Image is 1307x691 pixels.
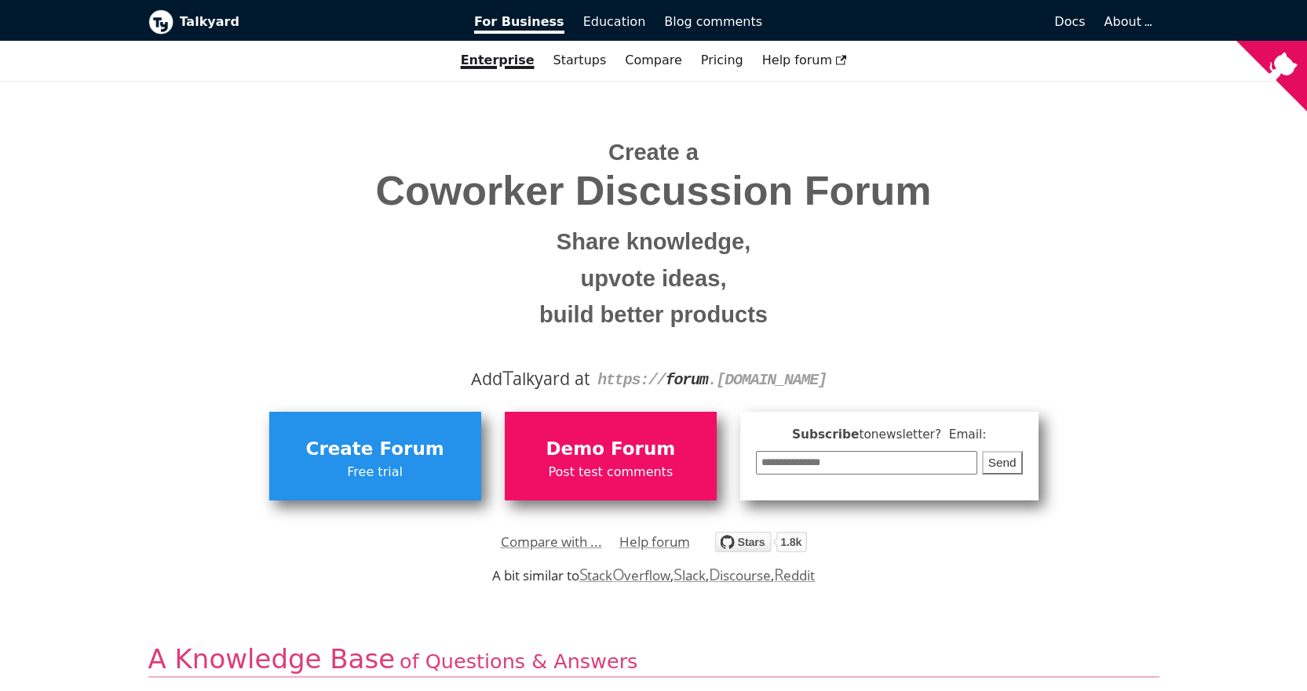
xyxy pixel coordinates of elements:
div: Add alkyard at [160,366,1148,392]
b: Talkyard [180,12,453,32]
span: Create Forum [277,435,473,464]
span: Blog comments [664,14,762,29]
span: R [774,563,784,585]
a: About [1104,14,1150,29]
strong: forum [666,371,708,389]
a: Help forum [619,530,690,554]
span: S [674,563,682,585]
span: For Business [474,14,564,34]
small: upvote ideas, [160,260,1148,297]
span: Free trial [277,462,473,482]
span: O [612,563,625,585]
a: Enterprise [451,47,544,74]
a: Demo ForumPost test comments [505,412,717,500]
img: talkyard.svg [715,532,807,552]
a: Discourse [709,566,771,584]
a: Reddit [774,566,815,584]
a: For Business [465,9,574,35]
a: Docs [772,9,1095,35]
a: Education [574,9,655,35]
span: Coworker Discussion Forum [160,169,1148,213]
code: https:// . [DOMAIN_NAME] [597,371,827,389]
a: Help forum [753,47,856,74]
a: Compare with ... [501,530,602,554]
small: Share knowledge, [160,224,1148,260]
h2: A Knowledge Base [148,642,1159,678]
span: to newsletter ? Email: [859,427,986,442]
span: of Questions & Answers [400,649,637,673]
button: Send [982,451,1023,475]
span: D [709,563,721,585]
a: Slack [674,566,705,584]
span: Education [583,14,646,29]
a: Pricing [692,47,753,74]
a: Startups [544,47,616,74]
span: T [502,363,513,391]
a: StackOverflow [579,566,671,584]
span: Post test comments [513,462,709,482]
span: Create a [608,140,699,165]
a: Blog comments [655,9,772,35]
img: Talkyard logo [148,9,173,35]
a: Create ForumFree trial [269,412,481,500]
a: Talkyard logoTalkyard [148,9,453,35]
span: Docs [1054,14,1085,29]
span: Subscribe [756,425,1023,445]
span: Demo Forum [513,435,709,464]
a: Compare [625,53,682,67]
small: build better products [160,296,1148,333]
span: S [579,563,588,585]
span: Help forum [762,53,847,67]
a: Star debiki/talkyard on GitHub [715,534,807,557]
